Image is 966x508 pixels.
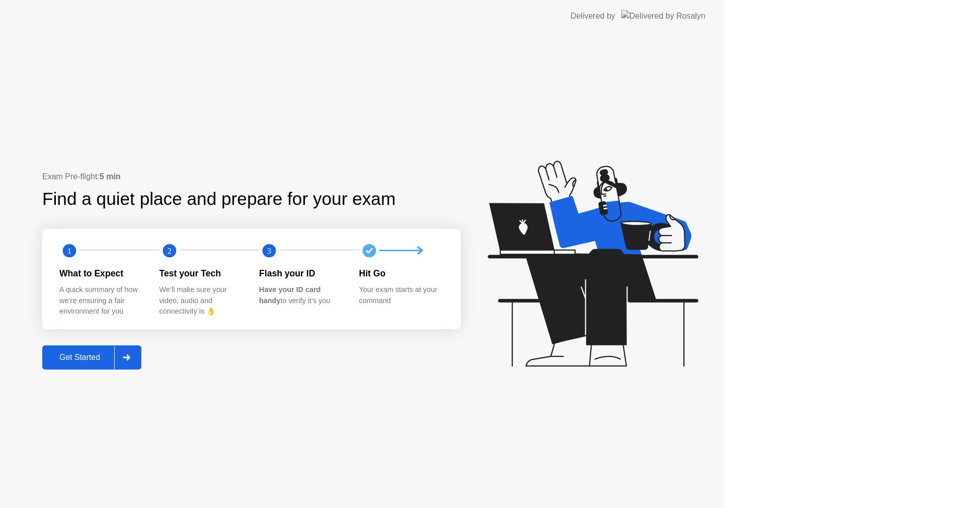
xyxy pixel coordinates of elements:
div: Test your Tech [159,267,244,280]
div: A quick summary of how we’re ensuring a fair environment for you [59,284,143,317]
div: to verify it’s you [259,284,343,306]
div: Find a quiet place and prepare for your exam [42,186,397,212]
img: Delivered by Rosalyn [621,10,705,22]
div: Delivered by [571,10,615,22]
text: 3 [267,246,271,255]
button: Get Started [42,345,141,370]
text: 2 [167,246,171,255]
text: 1 [67,246,71,255]
div: We’ll make sure your video, audio and connectivity is 👌 [159,284,244,317]
div: Hit Go [359,267,443,280]
div: Exam Pre-flight: [42,171,461,183]
b: Have your ID card handy [259,285,320,305]
div: Get Started [45,353,114,362]
div: What to Expect [59,267,143,280]
div: Your exam starts at your command [359,284,443,306]
b: 5 min [100,172,121,181]
div: Flash your ID [259,267,343,280]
